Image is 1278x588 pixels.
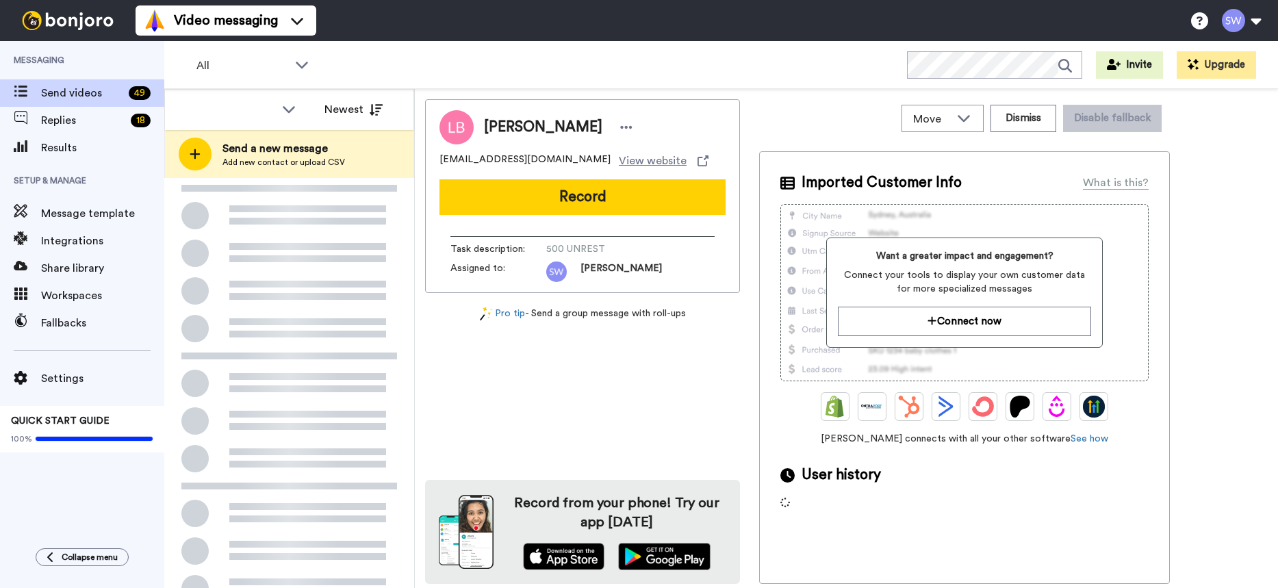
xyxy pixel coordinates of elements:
span: Connect your tools to display your own customer data for more specialized messages [838,268,1090,296]
span: [PERSON_NAME] [580,261,662,282]
span: QUICK START GUIDE [11,416,110,426]
span: [PERSON_NAME] connects with all your other software [780,432,1149,446]
button: Disable fallback [1063,105,1162,132]
button: Invite [1096,51,1163,79]
img: ActiveCampaign [935,396,957,418]
img: GoHighLevel [1083,396,1105,418]
img: Image of Linda Burrows [439,110,474,144]
span: Integrations [41,233,164,249]
span: Assigned to: [450,261,546,282]
img: Shopify [824,396,846,418]
div: - Send a group message with roll-ups [425,307,740,321]
img: playstore [618,543,711,570]
span: User history [802,465,881,485]
span: Send videos [41,85,123,101]
div: 18 [131,114,151,127]
span: Share library [41,260,164,277]
img: sw.png [546,261,567,282]
a: See how [1071,434,1108,444]
button: Collapse menu [36,548,129,566]
span: All [196,57,288,74]
h4: Record from your phone! Try our app [DATE] [507,494,726,532]
img: bj-logo-header-white.svg [16,11,119,30]
span: Settings [41,370,164,387]
span: Imported Customer Info [802,172,962,193]
img: Drip [1046,396,1068,418]
span: View website [619,153,687,169]
span: Results [41,140,164,156]
button: Connect now [838,307,1090,336]
img: ConvertKit [972,396,994,418]
button: Newest [314,96,393,123]
span: Collapse menu [62,552,118,563]
span: Video messaging [174,11,278,30]
img: magic-wand.svg [480,307,492,321]
img: Ontraport [861,396,883,418]
a: Pro tip [480,307,525,321]
div: What is this? [1083,175,1149,191]
span: Move [913,111,950,127]
span: Replies [41,112,125,129]
img: appstore [523,543,604,570]
button: Dismiss [991,105,1056,132]
span: [EMAIL_ADDRESS][DOMAIN_NAME] [439,153,611,169]
div: 49 [129,86,151,100]
span: Send a new message [222,140,345,157]
span: Fallbacks [41,315,164,331]
img: Patreon [1009,396,1031,418]
span: Add new contact or upload CSV [222,157,345,168]
img: vm-color.svg [144,10,166,31]
a: View website [619,153,708,169]
button: Upgrade [1177,51,1256,79]
span: Workspaces [41,287,164,304]
img: Hubspot [898,396,920,418]
span: Task description : [450,242,546,256]
span: 100% [11,433,32,444]
button: Record [439,179,726,215]
span: Message template [41,205,164,222]
img: download [439,495,494,569]
span: 500 UNREST [546,242,676,256]
span: Want a greater impact and engagement? [838,249,1090,263]
span: [PERSON_NAME] [484,117,602,138]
